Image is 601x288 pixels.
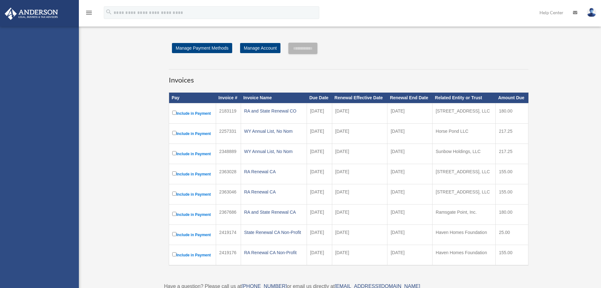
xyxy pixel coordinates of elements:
[433,205,496,225] td: Ramsgate Point, Inc.
[244,167,303,176] div: RA Renewal CA
[496,93,528,103] th: Amount Due
[307,124,332,144] td: [DATE]
[307,93,332,103] th: Due Date
[433,144,496,164] td: Sunbow Holdings, LLC
[172,231,213,239] label: Include in Payment
[216,184,241,205] td: 2363046
[307,225,332,245] td: [DATE]
[332,184,387,205] td: [DATE]
[307,184,332,205] td: [DATE]
[172,192,176,196] input: Include in Payment
[216,124,241,144] td: 2257331
[172,150,213,158] label: Include in Payment
[307,164,332,184] td: [DATE]
[307,103,332,124] td: [DATE]
[332,103,387,124] td: [DATE]
[216,225,241,245] td: 2419174
[332,225,387,245] td: [DATE]
[172,109,213,117] label: Include in Payment
[216,164,241,184] td: 2363028
[307,205,332,225] td: [DATE]
[387,225,433,245] td: [DATE]
[496,164,528,184] td: 155.00
[216,144,241,164] td: 2348889
[172,212,176,216] input: Include in Payment
[244,228,303,237] div: State Renewal CA Non-Profit
[332,93,387,103] th: Renewal Effective Date
[244,127,303,136] div: WY Annual List, No Nom
[433,124,496,144] td: Horse Pond LLC
[216,93,241,103] th: Invoice #
[496,144,528,164] td: 217.25
[85,11,93,16] a: menu
[244,248,303,257] div: RA Renewal CA Non-Profit
[496,205,528,225] td: 180.00
[241,93,307,103] th: Invoice Name
[105,9,112,15] i: search
[433,103,496,124] td: [STREET_ADDRESS], LLC
[387,164,433,184] td: [DATE]
[172,251,213,259] label: Include in Payment
[496,184,528,205] td: 155.00
[172,131,176,135] input: Include in Payment
[332,124,387,144] td: [DATE]
[244,107,303,115] div: RA and State Renewal CO
[85,9,93,16] i: menu
[433,184,496,205] td: [STREET_ADDRESS], LLC
[496,245,528,266] td: 155.00
[216,245,241,266] td: 2419176
[172,130,213,138] label: Include in Payment
[172,232,176,236] input: Include in Payment
[169,93,216,103] th: Pay
[169,69,528,85] h3: Invoices
[172,111,176,115] input: Include in Payment
[496,124,528,144] td: 217.25
[332,245,387,266] td: [DATE]
[332,144,387,164] td: [DATE]
[3,8,60,20] img: Anderson Advisors Platinum Portal
[216,103,241,124] td: 2183119
[172,43,232,53] a: Manage Payment Methods
[433,93,496,103] th: Related Entity or Trust
[172,170,213,178] label: Include in Payment
[216,205,241,225] td: 2367686
[240,43,280,53] a: Manage Account
[172,211,213,218] label: Include in Payment
[387,184,433,205] td: [DATE]
[433,225,496,245] td: Haven Homes Foundation
[332,164,387,184] td: [DATE]
[307,245,332,266] td: [DATE]
[387,205,433,225] td: [DATE]
[172,151,176,155] input: Include in Payment
[387,245,433,266] td: [DATE]
[332,205,387,225] td: [DATE]
[244,187,303,196] div: RA Renewal CA
[387,93,433,103] th: Renewal End Date
[387,144,433,164] td: [DATE]
[172,190,213,198] label: Include in Payment
[387,103,433,124] td: [DATE]
[496,225,528,245] td: 25.00
[496,103,528,124] td: 180.00
[172,171,176,175] input: Include in Payment
[172,252,176,256] input: Include in Payment
[244,147,303,156] div: WY Annual List, No Nom
[433,164,496,184] td: [STREET_ADDRESS], LLC
[307,144,332,164] td: [DATE]
[244,208,303,217] div: RA and State Renewal CA
[587,8,596,17] img: User Pic
[433,245,496,266] td: Haven Homes Foundation
[387,124,433,144] td: [DATE]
